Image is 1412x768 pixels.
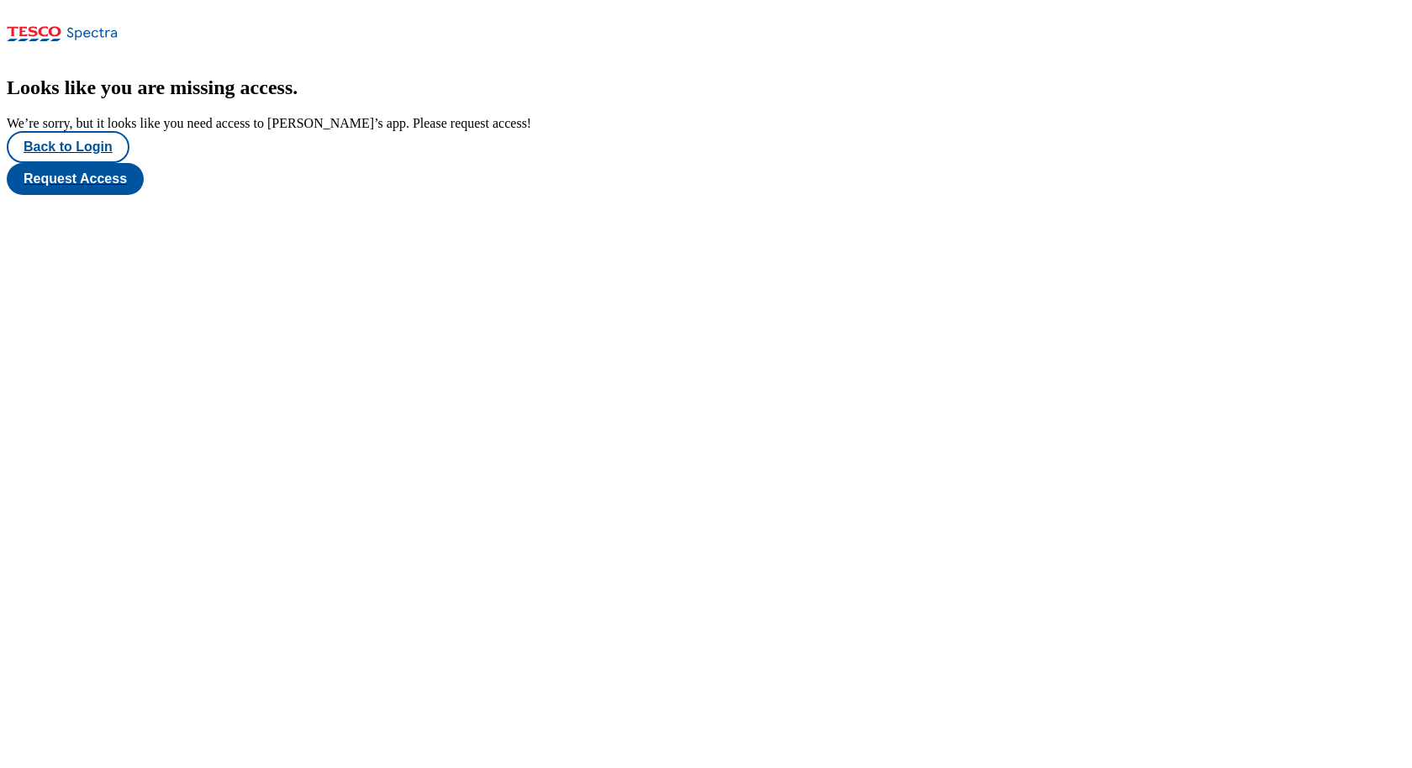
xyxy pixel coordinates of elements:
span: . [292,76,298,98]
a: Back to Login [7,131,1405,163]
button: Back to Login [7,131,129,163]
a: Request Access [7,163,1405,195]
button: Request Access [7,163,144,195]
h2: Looks like you are missing access [7,76,1405,99]
div: We’re sorry, but it looks like you need access to [PERSON_NAME]’s app. Please request access! [7,116,1405,131]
